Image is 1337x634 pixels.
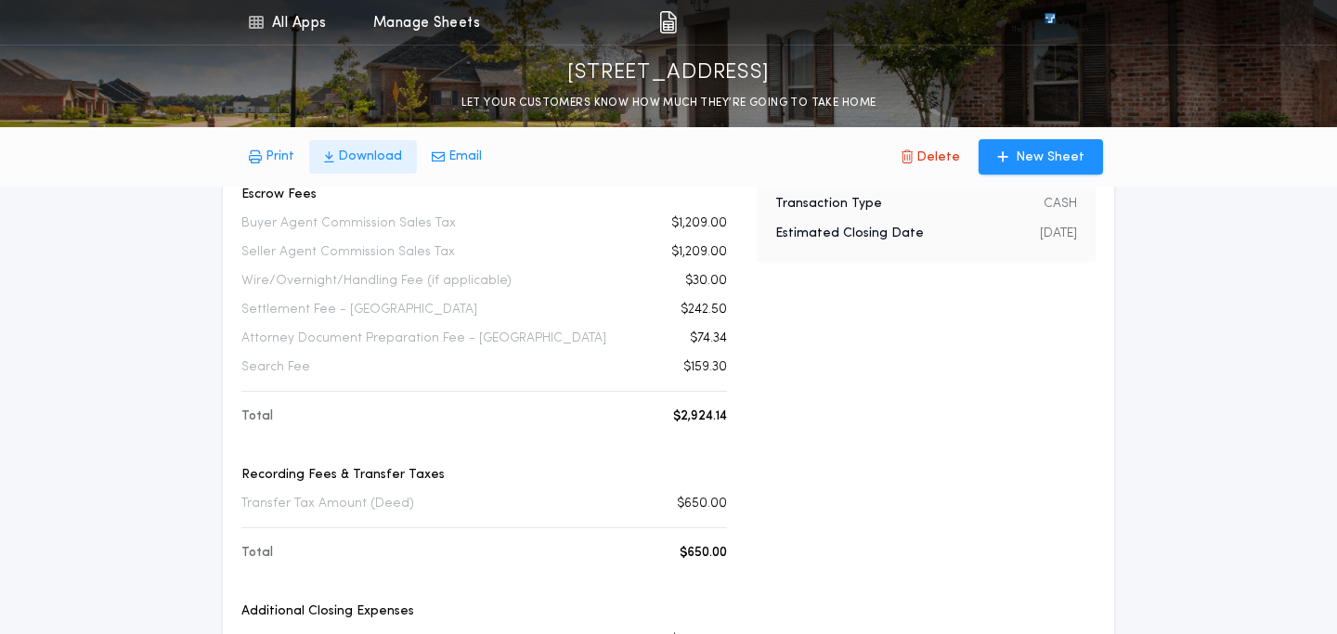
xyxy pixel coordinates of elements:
[241,495,414,513] p: Transfer Tax Amount (Deed)
[241,544,273,563] p: Total
[690,330,727,348] p: $74.34
[681,301,727,319] p: $242.50
[338,148,402,166] p: Download
[234,140,309,174] button: Print
[461,94,876,112] p: LET YOUR CUSTOMERS KNOW HOW MUCH THEY’RE GOING TO TAKE HOME
[448,148,482,166] p: Email
[685,272,727,291] p: $30.00
[241,330,606,348] p: Attorney Document Preparation Fee - [GEOGRAPHIC_DATA]
[309,140,417,174] button: Download
[887,139,975,175] button: Delete
[775,225,924,243] p: Estimated Closing Date
[673,408,727,426] p: $2,924.14
[1040,225,1077,243] p: [DATE]
[241,408,273,426] p: Total
[417,140,497,174] button: Email
[680,544,727,563] p: $650.00
[1011,13,1089,32] img: vs-icon
[1044,195,1077,213] p: CASH
[241,272,512,291] p: Wire/Overnight/Handling Fee (if applicable)
[241,466,727,485] p: Recording Fees & Transfer Taxes
[241,214,456,233] p: Buyer Agent Commission Sales Tax
[683,358,727,377] p: $159.30
[241,186,727,204] p: Escrow Fees
[266,148,294,166] p: Print
[241,243,455,262] p: Seller Agent Commission Sales Tax
[677,495,727,513] p: $650.00
[916,149,960,167] p: Delete
[241,301,477,319] p: Settlement Fee - [GEOGRAPHIC_DATA]
[659,11,677,33] img: img
[671,243,727,262] p: $1,209.00
[671,214,727,233] p: $1,209.00
[241,358,310,377] p: Search Fee
[567,58,770,88] p: [STREET_ADDRESS]
[241,602,727,621] p: Additional Closing Expenses
[979,139,1103,175] button: New Sheet
[1016,149,1084,167] p: New Sheet
[775,195,882,213] p: Transaction Type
